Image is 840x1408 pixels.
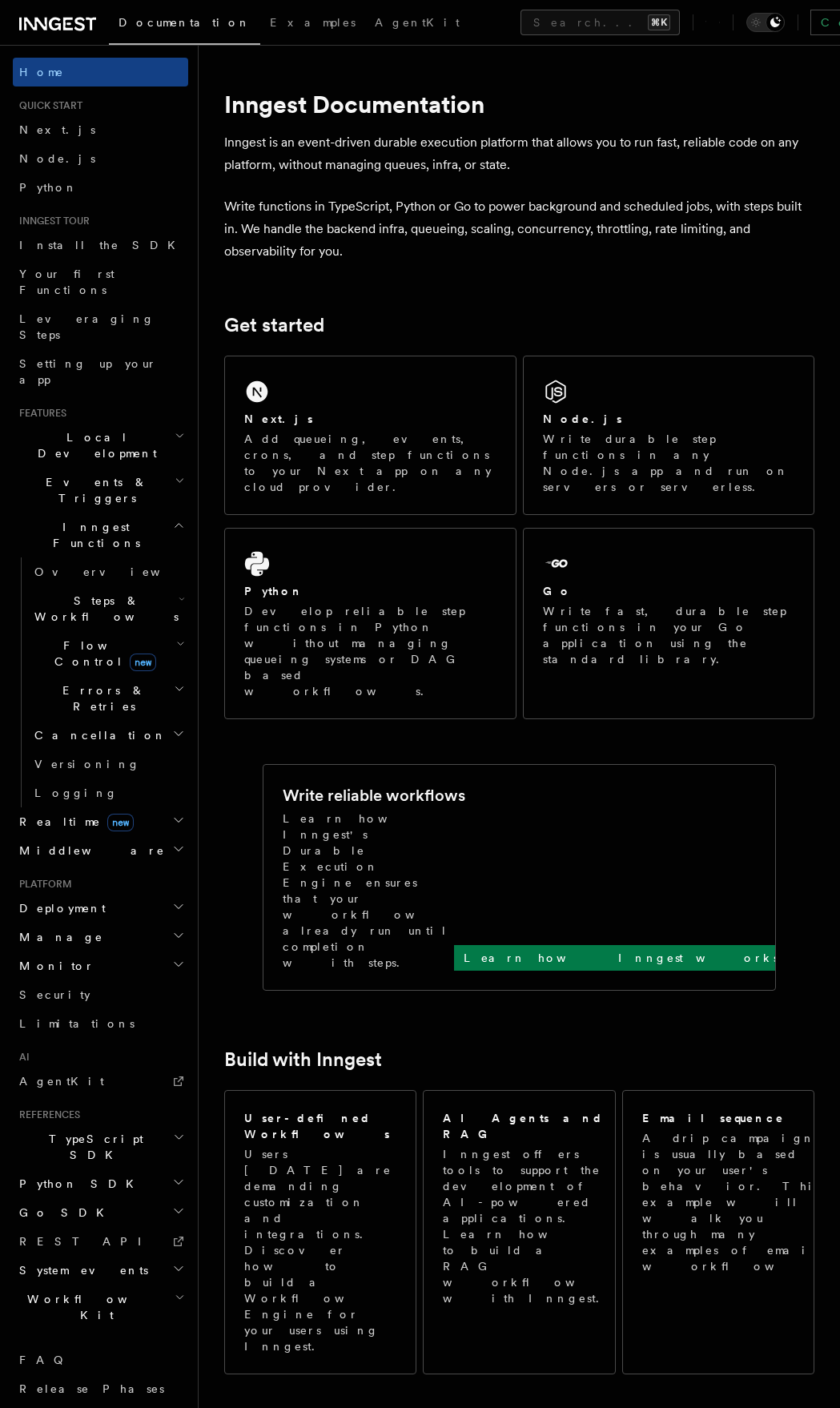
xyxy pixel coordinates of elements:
h2: Email sequence [642,1110,785,1126]
span: Workflow Kit [13,1291,175,1323]
button: Local Development [13,423,188,468]
span: Flow Control [28,638,176,670]
a: AgentKit [365,5,469,43]
span: Overview [34,565,199,578]
a: FAQ [13,1346,188,1374]
a: Python [13,173,188,202]
a: Email sequenceA drip campaign is usually based on your user's behavior. This example will walk yo... [622,1090,814,1374]
a: Next.jsAdd queueing, events, crons, and step functions to your Next app on any cloud provider. [224,356,516,515]
a: Your first Functions [13,259,188,304]
button: Workflow Kit [13,1285,188,1330]
span: Versioning [34,758,140,770]
span: AI [13,1051,30,1064]
span: Limitations [19,1017,135,1030]
h2: Node.js [543,411,622,427]
p: Learn how Inngest works [464,950,778,966]
a: Examples [260,5,365,43]
a: Get started [224,314,324,336]
button: Deployment [13,894,188,923]
a: Release Phases [13,1374,188,1403]
span: Go SDK [13,1205,114,1221]
span: Leveraging Steps [19,312,155,341]
a: User-defined WorkflowsUsers [DATE] are demanding customization and integrations. Discover how to ... [224,1090,416,1374]
span: Release Phases [19,1382,164,1395]
button: Search...⌘K [520,10,680,35]
span: Next.js [19,123,95,136]
span: TypeScript SDK [13,1131,173,1163]
span: Local Development [13,429,175,461]
a: GoWrite fast, durable step functions in your Go application using the standard library. [523,528,815,719]
a: Logging [28,778,188,807]
h2: Go [543,583,572,599]
span: Steps & Workflows [28,593,179,625]
button: Monitor [13,951,188,980]
span: new [107,814,134,831]
a: Setting up your app [13,349,188,394]
span: FAQ [19,1354,71,1366]
span: Deployment [13,900,106,916]
span: Home [19,64,64,80]
a: REST API [13,1227,188,1256]
p: Add queueing, events, crons, and step functions to your Next app on any cloud provider. [244,431,496,495]
button: Steps & Workflows [28,586,188,631]
span: Your first Functions [19,268,115,296]
p: Inngest offers tools to support the development of AI-powered applications. Learn how to build a ... [443,1146,614,1306]
a: Build with Inngest [224,1048,382,1071]
h2: AI Agents and RAG [443,1110,614,1142]
a: Install the SDK [13,231,188,259]
button: Toggle dark mode [746,13,785,32]
a: Learn how Inngest works [454,945,788,971]
h1: Inngest Documentation [224,90,814,119]
button: Inngest Functions [13,513,188,557]
span: Examples [270,16,356,29]
span: System events [13,1262,148,1278]
span: Quick start [13,99,82,112]
h2: Write reliable workflows [283,784,465,807]
a: AgentKit [13,1067,188,1096]
a: Versioning [28,750,188,778]
p: Write fast, durable step functions in your Go application using the standard library. [543,603,795,667]
button: Errors & Retries [28,676,188,721]
p: Inngest is an event-driven durable execution platform that allows you to run fast, reliable code ... [224,131,814,176]
span: Logging [34,786,118,799]
span: References [13,1108,80,1121]
a: Node.jsWrite durable step functions in any Node.js app and run on servers or serverless. [523,356,815,515]
div: Inngest Functions [13,557,188,807]
button: System events [13,1256,188,1285]
span: REST API [19,1235,155,1248]
span: Middleware [13,843,165,859]
button: TypeScript SDK [13,1124,188,1169]
span: Python [19,181,78,194]
button: Flow Controlnew [28,631,188,676]
a: Node.js [13,144,188,173]
a: PythonDevelop reliable step functions in Python without managing queueing systems or DAG based wo... [224,528,516,719]
a: Home [13,58,188,86]
a: Security [13,980,188,1009]
span: Manage [13,929,103,945]
span: Features [13,407,66,420]
span: Security [19,988,90,1001]
kbd: ⌘K [648,14,670,30]
p: Users [DATE] are demanding customization and integrations. Discover how to build a Workflow Engin... [244,1146,396,1354]
h2: User-defined Workflows [244,1110,396,1142]
p: Write functions in TypeScript, Python or Go to power background and scheduled jobs, with steps bu... [224,195,814,263]
span: Platform [13,878,72,891]
button: Cancellation [28,721,188,750]
span: AgentKit [375,16,460,29]
p: Develop reliable step functions in Python without managing queueing systems or DAG based workflows. [244,603,496,699]
span: Realtime [13,814,134,830]
span: Inngest tour [13,215,90,227]
a: Leveraging Steps [13,304,188,349]
a: Documentation [109,5,260,45]
span: Python SDK [13,1176,143,1192]
span: Monitor [13,958,94,974]
span: Events & Triggers [13,474,175,506]
span: Errors & Retries [28,682,174,714]
button: Go SDK [13,1198,188,1227]
button: Realtimenew [13,807,188,836]
button: Python SDK [13,1169,188,1198]
h2: Next.js [244,411,313,427]
h2: Python [244,583,303,599]
span: AgentKit [19,1075,104,1088]
button: Events & Triggers [13,468,188,513]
